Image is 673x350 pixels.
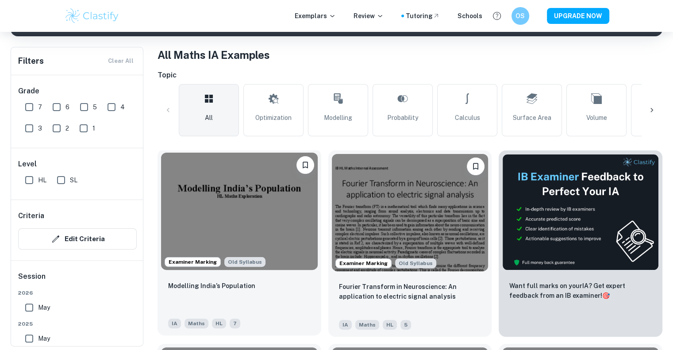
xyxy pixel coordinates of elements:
h6: Criteria [18,211,44,221]
span: Maths [185,319,208,328]
span: 5 [93,102,97,112]
a: Examiner MarkingAlthough this IA is written for the old math syllabus (last exam in November 2020... [328,150,492,337]
img: Clastify logo [64,7,120,25]
h6: OS [515,11,525,21]
span: Calculus [455,113,480,123]
span: Surface Area [513,113,551,123]
span: May [38,303,50,312]
span: IA [168,319,181,328]
span: 7 [230,319,240,328]
button: Bookmark [467,158,485,175]
button: OS [511,7,529,25]
span: Examiner Marking [165,258,220,266]
span: 1 [92,123,95,133]
a: Tutoring [406,11,440,21]
img: Maths IA example thumbnail: Modelling India’s Population [161,153,318,270]
span: May [38,334,50,343]
h6: Session [18,271,137,289]
span: All [205,113,213,123]
p: Fourier Transform in Neuroscience: An application to electric signal analysis [339,282,481,301]
button: Bookmark [296,156,314,174]
span: 3 [38,123,42,133]
p: Exemplars [295,11,336,21]
h6: Filters [18,55,44,67]
span: Maths [355,320,379,330]
h6: Level [18,159,137,169]
h6: Grade [18,86,137,96]
p: Want full marks on your IA ? Get expert feedback from an IB examiner! [509,281,652,300]
span: Modelling [324,113,352,123]
span: Old Syllabus [395,258,436,268]
span: Examiner Marking [336,259,391,267]
img: Thumbnail [502,154,659,270]
span: Probability [387,113,418,123]
span: 🎯 [602,292,610,299]
p: Modelling India’s Population [168,281,255,291]
div: Although this IA is written for the old math syllabus (last exam in November 2020), the current I... [395,258,436,268]
span: HL [212,319,226,328]
a: Schools [458,11,482,21]
span: HL [383,320,397,330]
div: Although this IA is written for the old math syllabus (last exam in November 2020), the current I... [224,257,265,267]
p: Review [354,11,384,21]
span: 4 [120,102,125,112]
button: UPGRADE NOW [547,8,609,24]
h6: Topic [158,70,662,81]
span: 2025 [18,320,137,328]
span: SL [70,175,77,185]
span: 2 [65,123,69,133]
span: 5 [400,320,411,330]
h1: All Maths IA Examples [158,47,662,63]
span: Volume [586,113,607,123]
button: Help and Feedback [489,8,504,23]
img: Maths IA example thumbnail: Fourier Transform in Neuroscience: An ap [332,154,488,271]
span: Old Syllabus [224,257,265,267]
a: Examiner MarkingAlthough this IA is written for the old math syllabus (last exam in November 2020... [158,150,321,337]
span: Optimization [255,113,292,123]
span: 6 [65,102,69,112]
button: Edit Criteria [18,228,137,250]
span: 2026 [18,289,137,297]
span: IA [339,320,352,330]
a: ThumbnailWant full marks on yourIA? Get expert feedback from an IB examiner! [499,150,662,337]
span: 7 [38,102,42,112]
span: HL [38,175,46,185]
